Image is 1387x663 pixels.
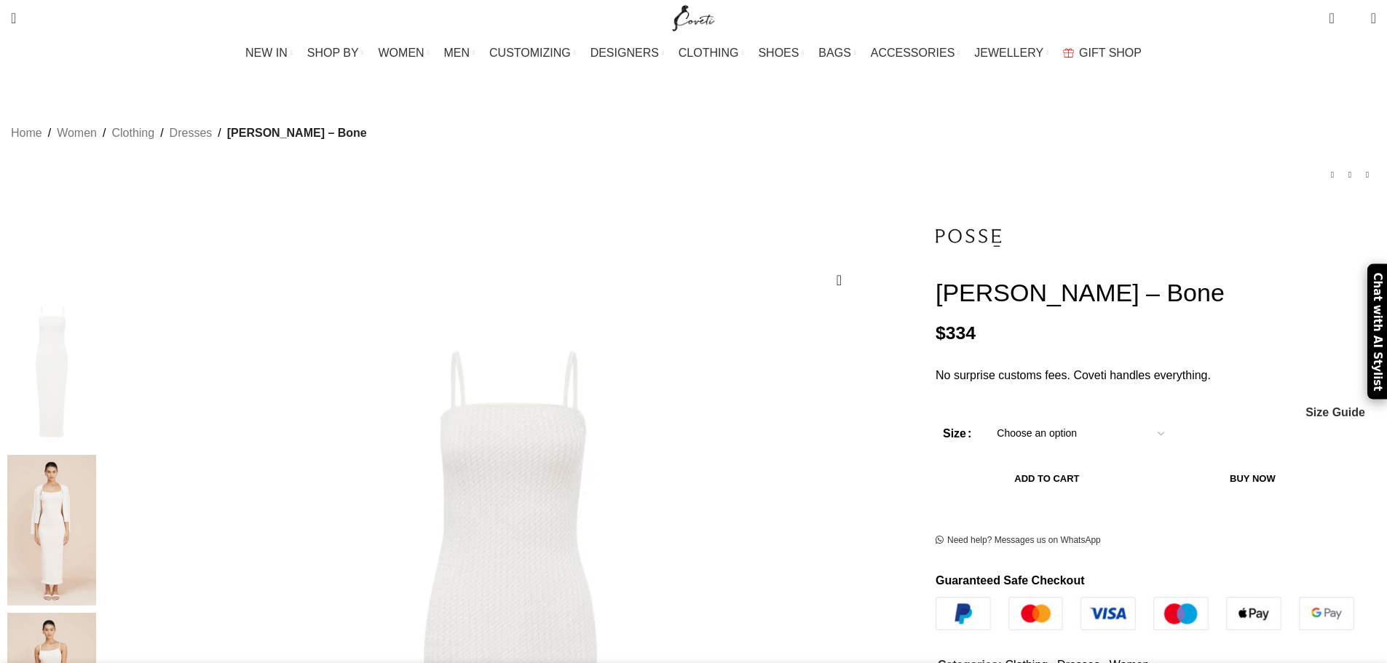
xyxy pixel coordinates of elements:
[871,39,960,68] a: ACCESSORIES
[679,46,739,60] span: CLOTHING
[245,39,293,68] a: NEW IN
[758,39,804,68] a: SHOES
[57,124,97,143] a: Women
[307,46,359,60] span: SHOP BY
[1063,48,1074,57] img: GiftBag
[943,424,971,443] label: Size
[1063,39,1142,68] a: GIFT SHOP
[590,39,664,68] a: DESIGNERS
[1305,407,1365,418] span: Size Guide
[245,46,288,60] span: NEW IN
[974,39,1048,68] a: JEWELLERY
[1321,4,1341,33] a: 0
[489,39,576,68] a: CUSTOMIZING
[936,323,976,343] bdi: 334
[307,39,364,68] a: SHOP BY
[936,574,1085,587] strong: Guaranteed Safe Checkout
[1348,15,1359,25] span: 0
[818,46,850,60] span: BAGS
[7,296,96,448] img: Posse The label Clothing
[11,124,367,143] nav: Breadcrumb
[1079,46,1142,60] span: GIFT SHOP
[936,366,1376,385] p: No surprise customs fees. Coveti handles everything.
[669,11,718,23] a: Site logo
[379,39,430,68] a: WOMEN
[936,323,946,343] span: $
[1330,7,1341,18] span: 0
[679,39,744,68] a: CLOTHING
[936,597,1354,630] img: guaranteed-safe-checkout-bordered.j
[818,39,855,68] a: BAGS
[1324,166,1341,183] a: Previous product
[1158,464,1347,494] button: Buy now
[444,46,470,60] span: MEN
[936,278,1376,308] h1: [PERSON_NAME] – Bone
[1345,4,1360,33] div: My Wishlist
[11,124,42,143] a: Home
[379,46,424,60] span: WOMEN
[227,124,367,143] span: [PERSON_NAME] – Bone
[4,39,1383,68] div: Main navigation
[4,4,23,33] a: Search
[936,535,1101,547] a: Need help? Messages us on WhatsApp
[170,124,213,143] a: Dresses
[871,46,955,60] span: ACCESSORIES
[1359,166,1376,183] a: Next product
[590,46,659,60] span: DESIGNERS
[758,46,799,60] span: SHOES
[936,205,1001,271] img: Posse The label
[943,464,1151,494] button: Add to cart
[7,455,96,606] img: Posse The label dress
[111,124,154,143] a: Clothing
[1305,407,1365,418] a: Size Guide
[489,46,571,60] span: CUSTOMIZING
[974,46,1043,60] span: JEWELLERY
[444,39,475,68] a: MEN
